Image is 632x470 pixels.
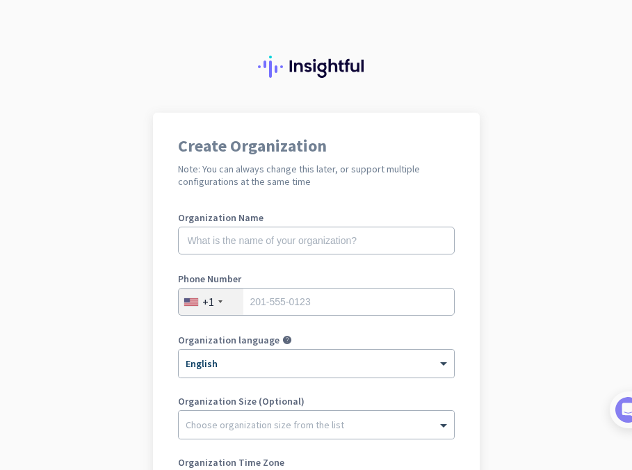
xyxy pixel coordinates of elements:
input: What is the name of your organization? [178,227,455,254]
img: Insightful [258,56,375,78]
h2: Note: You can always change this later, or support multiple configurations at the same time [178,163,455,188]
label: Organization Name [178,213,455,222]
label: Organization Time Zone [178,457,455,467]
label: Organization Size (Optional) [178,396,455,406]
label: Organization language [178,335,279,345]
div: +1 [202,295,214,309]
h1: Create Organization [178,138,455,154]
input: 201-555-0123 [178,288,455,316]
label: Phone Number [178,274,455,284]
i: help [282,335,292,345]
